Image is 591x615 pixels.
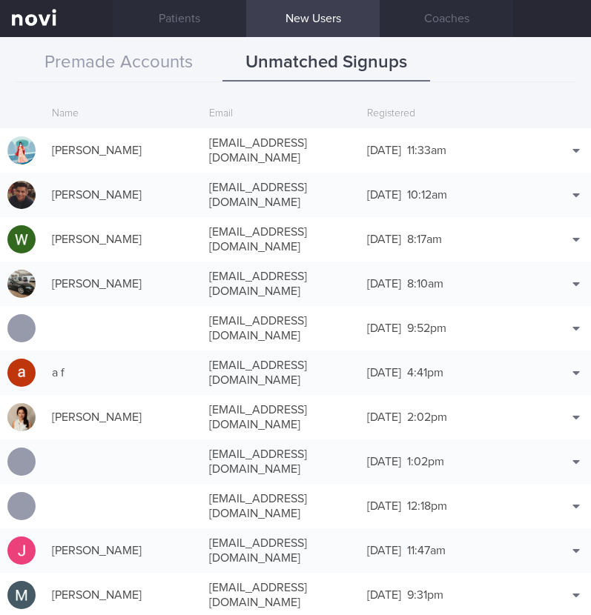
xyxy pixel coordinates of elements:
span: 9:31pm [407,589,443,601]
span: [DATE] [367,367,401,379]
span: [DATE] [367,411,401,423]
span: 8:10am [407,278,443,290]
div: [EMAIL_ADDRESS][DOMAIN_NAME] [202,528,359,573]
div: [EMAIL_ADDRESS][DOMAIN_NAME] [202,306,359,350]
button: Unmatched Signups [222,44,430,82]
span: 11:33am [407,144,446,156]
div: Name [44,100,202,128]
span: 2:02pm [407,411,447,423]
div: [PERSON_NAME] [44,225,202,254]
span: 10:12am [407,189,447,201]
div: Registered [360,100,517,128]
div: Email [202,100,359,128]
div: [PERSON_NAME] [44,269,202,299]
div: [PERSON_NAME] [44,180,202,210]
div: [EMAIL_ADDRESS][DOMAIN_NAME] [202,217,359,262]
div: [PERSON_NAME] [44,580,202,610]
span: 8:17am [407,233,442,245]
span: [DATE] [367,545,401,556]
span: 1:02pm [407,456,444,468]
div: [EMAIL_ADDRESS][DOMAIN_NAME] [202,128,359,173]
div: [PERSON_NAME] [44,402,202,432]
div: [EMAIL_ADDRESS][DOMAIN_NAME] [202,262,359,306]
span: [DATE] [367,278,401,290]
div: [EMAIL_ADDRESS][DOMAIN_NAME] [202,484,359,528]
span: [DATE] [367,144,401,156]
span: [DATE] [367,189,401,201]
span: 9:52pm [407,322,446,334]
span: 11:47am [407,545,446,556]
div: [PERSON_NAME] [44,136,202,165]
div: [EMAIL_ADDRESS][DOMAIN_NAME] [202,173,359,217]
span: [DATE] [367,233,401,245]
div: [PERSON_NAME] [44,536,202,565]
span: 12:18pm [407,500,447,512]
button: Premade Accounts [15,44,222,82]
span: [DATE] [367,500,401,512]
div: [EMAIL_ADDRESS][DOMAIN_NAME] [202,439,359,484]
div: [EMAIL_ADDRESS][DOMAIN_NAME] [202,395,359,439]
span: 4:41pm [407,367,443,379]
span: [DATE] [367,456,401,468]
div: a f [44,358,202,388]
span: [DATE] [367,589,401,601]
div: [EMAIL_ADDRESS][DOMAIN_NAME] [202,350,359,395]
span: [DATE] [367,322,401,334]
